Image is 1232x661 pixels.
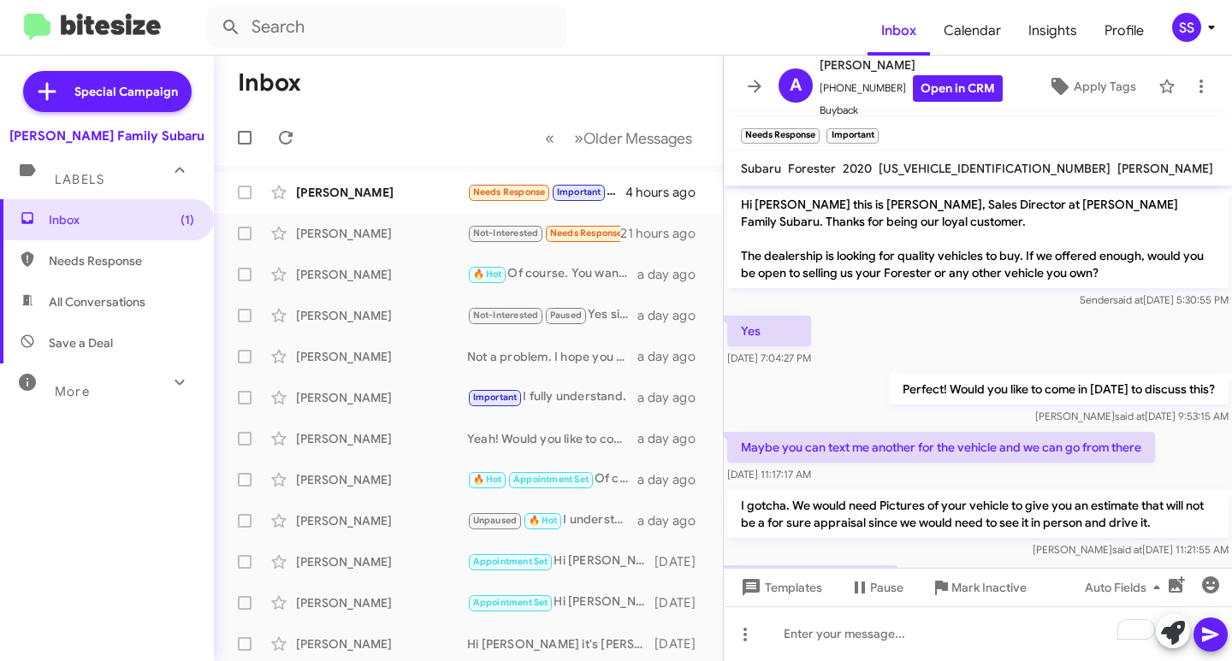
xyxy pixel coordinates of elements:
span: [US_VEHICLE_IDENTIFICATION_NUMBER] [879,161,1111,176]
p: Hi [PERSON_NAME] this is [PERSON_NAME], Sales Director at [PERSON_NAME] Family Subaru. Thanks for... [727,189,1229,288]
div: a day ago [637,471,709,488]
div: [PERSON_NAME] [296,348,467,365]
span: Labels [55,172,104,187]
span: 🔥 Hot [473,269,502,280]
span: Paused [550,310,582,321]
div: [DATE] [654,594,709,611]
span: [DATE] 7:04:27 PM [727,351,811,364]
span: More [55,384,90,399]
span: Subaru [741,161,781,176]
div: [PERSON_NAME] [296,471,467,488]
div: [PERSON_NAME] [296,225,467,242]
div: Will do. [467,223,620,243]
a: Calendar [930,6,1015,56]
small: Important [826,128,878,144]
button: SS [1158,13,1213,42]
span: [PERSON_NAME] [DATE] 9:53:15 AM [1035,410,1229,422]
span: Forester [788,161,836,176]
div: [PERSON_NAME] [296,594,467,611]
input: Search [207,7,566,48]
div: [PERSON_NAME] [296,553,467,570]
span: 🔥 Hot [529,515,558,526]
span: All Conversations [49,293,145,310]
span: [PERSON_NAME] [DATE] 11:21:55 AM [1033,543,1229,556]
span: Buyback [820,102,1003,119]
span: 2020 [843,161,872,176]
span: Important [557,186,601,198]
p: Yes [727,316,811,346]
div: Yes sir. Not a problem. [467,305,637,325]
div: Hi [PERSON_NAME] it's [PERSON_NAME] at [PERSON_NAME] Family Subaru. Final reminder - this week on... [467,593,654,612]
span: Special Campaign [74,83,178,100]
span: Inbox [49,211,194,228]
div: a day ago [637,389,709,406]
div: a day ago [637,512,709,529]
p: Maybe you can text me another for the vehicle and we can go from there [727,432,1155,463]
div: [PERSON_NAME] [296,307,467,324]
span: Appointment Set [513,474,589,485]
div: Text me an offer to review [467,182,625,202]
div: [PERSON_NAME] [296,184,467,201]
div: Hi [PERSON_NAME] it's [PERSON_NAME] at [PERSON_NAME] Family Subaru. Final reminder - this week on... [467,635,654,652]
div: [PERSON_NAME] [296,266,467,283]
button: Pause [836,572,917,603]
span: Mark Inactive [951,572,1027,603]
button: Mark Inactive [917,572,1040,603]
div: a day ago [637,430,709,447]
button: Next [564,121,702,156]
div: [DATE] [654,553,709,570]
div: a day ago [637,266,709,283]
div: Yeah! Would you like to come by and discuss it a bit more? [467,430,637,447]
p: I gotcha. We would need Pictures of your vehicle to give you an estimate that will not be a for s... [727,490,1229,538]
span: Appointment Set [473,597,548,608]
div: [PERSON_NAME] [296,389,467,406]
div: I understand. If you ever want to come in the future, just to see what we can do for you. [467,511,637,530]
div: a day ago [637,348,709,365]
nav: Page navigation example [536,121,702,156]
div: I fully understand. [467,387,637,407]
div: [PERSON_NAME] [296,430,467,447]
button: Templates [724,572,836,603]
span: A [790,72,802,99]
span: Older Messages [583,129,692,148]
div: 21 hours ago [620,225,709,242]
div: [PERSON_NAME] Family Subaru [9,127,204,145]
div: [PERSON_NAME] [296,512,467,529]
div: [PERSON_NAME] [296,635,467,652]
div: Not a problem. I hope you have a great rest of your day! [467,348,637,365]
span: « [545,127,554,149]
span: » [574,127,583,149]
span: Save a Deal [49,334,113,351]
small: Needs Response [741,128,820,144]
div: SS [1172,13,1201,42]
span: [PERSON_NAME] [820,55,1003,75]
span: Not-Interested [473,310,539,321]
div: Of course. You want to see a Blue Crosstrek? [467,264,637,284]
span: Needs Response [550,227,623,239]
button: Auto Fields [1071,572,1181,603]
span: [PERSON_NAME] [1117,161,1213,176]
button: Previous [535,121,565,156]
span: (1) [181,211,194,228]
span: Apply Tags [1074,71,1136,102]
a: Insights [1015,6,1091,56]
p: Perfect! Would you like to come in [DATE] to discuss this? [889,374,1229,404]
span: Pause [870,572,903,603]
div: a day ago [637,307,709,324]
a: Inbox [868,6,930,56]
span: Appointment Set [473,556,548,567]
span: Templates [737,572,822,603]
button: Apply Tags [1033,71,1150,102]
span: said at [1112,543,1142,556]
div: [DATE] [654,635,709,652]
div: To enrich screen reader interactions, please activate Accessibility in Grammarly extension settings [724,606,1232,661]
span: Sender [DATE] 5:30:55 PM [1080,293,1229,306]
span: said at [1115,410,1145,422]
span: Auto Fields [1085,572,1167,603]
a: Profile [1091,6,1158,56]
span: Needs Response [473,186,546,198]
